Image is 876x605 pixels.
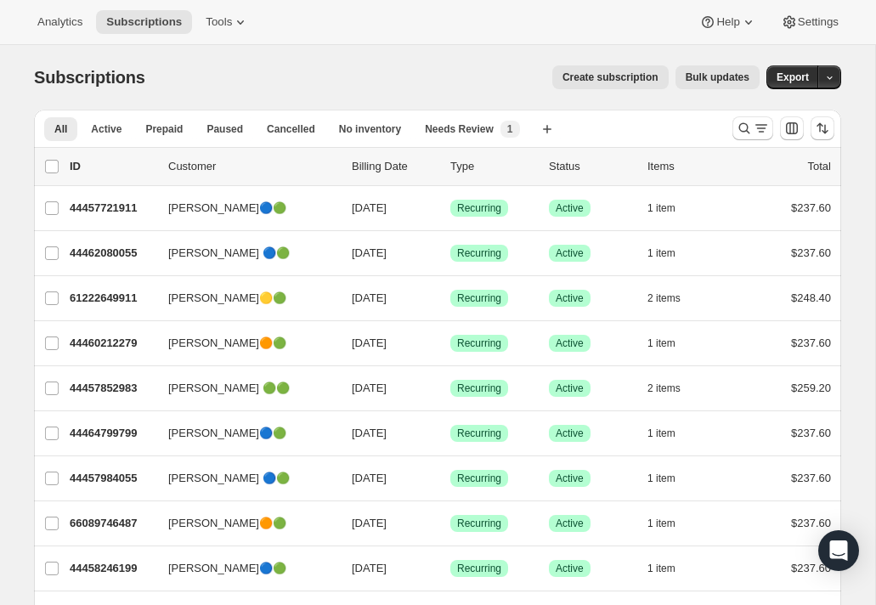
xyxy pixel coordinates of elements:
span: Prepaid [145,122,183,136]
span: Recurring [457,246,501,260]
span: Help [716,15,739,29]
span: $237.60 [791,517,831,529]
div: 66089746487[PERSON_NAME]🟠🟢[DATE]SuccessRecurringSuccessActive1 item$237.60 [70,512,831,535]
span: Recurring [457,201,501,215]
span: [DATE] [352,562,387,574]
div: 44462080055[PERSON_NAME] 🔵🟢[DATE]SuccessRecurringSuccessActive1 item$237.60 [70,241,831,265]
p: 44458246199 [70,560,155,577]
span: Needs Review [425,122,494,136]
span: [DATE] [352,382,387,394]
span: 2 items [647,382,681,395]
button: Settings [771,10,849,34]
span: Paused [206,122,243,136]
span: [DATE] [352,472,387,484]
button: 1 item [647,421,694,445]
button: 1 item [647,241,694,265]
button: [PERSON_NAME]🟡🟢 [158,285,328,312]
p: Total [808,158,831,175]
button: [PERSON_NAME]🔵🟢 [158,555,328,582]
button: Export [766,65,819,89]
p: Status [549,158,634,175]
span: Recurring [457,517,501,530]
span: $237.60 [791,336,831,349]
span: Active [556,427,584,440]
button: 1 item [647,331,694,355]
span: Recurring [457,427,501,440]
span: 1 item [647,517,675,530]
div: 44460212279[PERSON_NAME]🟠🟢[DATE]SuccessRecurringSuccessActive1 item$237.60 [70,331,831,355]
span: [DATE] [352,246,387,259]
p: 61222649911 [70,290,155,307]
span: Cancelled [267,122,315,136]
span: [PERSON_NAME]🔵🟢 [168,200,286,217]
p: 44460212279 [70,335,155,352]
div: 44464799799[PERSON_NAME]🔵🟢[DATE]SuccessRecurringSuccessActive1 item$237.60 [70,421,831,445]
button: 2 items [647,286,699,310]
p: Billing Date [352,158,437,175]
span: [PERSON_NAME]🔵🟢 [168,560,286,577]
span: 1 item [647,201,675,215]
span: Subscriptions [106,15,182,29]
span: [PERSON_NAME]🟠🟢 [168,515,286,532]
span: Export [777,71,809,84]
button: Analytics [27,10,93,34]
span: All [54,122,67,136]
button: Subscriptions [96,10,192,34]
span: [DATE] [352,427,387,439]
p: Customer [168,158,338,175]
span: Tools [206,15,232,29]
div: 44457984055[PERSON_NAME] 🔵🟢[DATE]SuccessRecurringSuccessActive1 item$237.60 [70,466,831,490]
span: Active [556,246,584,260]
button: [PERSON_NAME]🟠🟢 [158,330,328,357]
span: $237.60 [791,562,831,574]
span: Analytics [37,15,82,29]
span: Active [556,382,584,395]
button: Help [689,10,766,34]
span: [PERSON_NAME]🔵🟢 [168,425,286,442]
div: IDCustomerBilling DateTypeStatusItemsTotal [70,158,831,175]
span: Recurring [457,291,501,305]
span: [DATE] [352,291,387,304]
span: Active [556,291,584,305]
span: [DATE] [352,201,387,214]
span: Active [91,122,122,136]
button: Create subscription [552,65,669,89]
button: 1 item [647,557,694,580]
span: 1 item [647,246,675,260]
span: 1 item [647,562,675,575]
button: Sort the results [811,116,834,140]
span: [DATE] [352,517,387,529]
span: $237.60 [791,246,831,259]
span: Bulk updates [686,71,749,84]
div: Items [647,158,732,175]
p: 44457984055 [70,470,155,487]
span: Recurring [457,562,501,575]
div: Open Intercom Messenger [818,530,859,571]
div: 61222649911[PERSON_NAME]🟡🟢[DATE]SuccessRecurringSuccessActive2 items$248.40 [70,286,831,310]
span: 1 [507,122,513,136]
span: $237.60 [791,472,831,484]
span: Active [556,336,584,350]
div: 44457721911[PERSON_NAME]🔵🟢[DATE]SuccessRecurringSuccessActive1 item$237.60 [70,196,831,220]
button: 1 item [647,466,694,490]
span: Settings [798,15,839,29]
span: Active [556,517,584,530]
span: $237.60 [791,201,831,214]
span: [PERSON_NAME] 🔵🟢 [168,245,290,262]
button: [PERSON_NAME] 🔵🟢 [158,240,328,267]
button: Customize table column order and visibility [780,116,804,140]
div: Type [450,158,535,175]
span: Subscriptions [34,68,145,87]
div: 44458246199[PERSON_NAME]🔵🟢[DATE]SuccessRecurringSuccessActive1 item$237.60 [70,557,831,580]
span: Recurring [457,336,501,350]
span: [DATE] [352,336,387,349]
span: Active [556,201,584,215]
span: No inventory [339,122,401,136]
button: [PERSON_NAME]🔵🟢 [158,420,328,447]
button: Bulk updates [675,65,760,89]
span: [PERSON_NAME] 🔵🟢 [168,470,290,487]
span: [PERSON_NAME]🟠🟢 [168,335,286,352]
span: [PERSON_NAME]🟡🟢 [168,290,286,307]
p: 44462080055 [70,245,155,262]
button: 1 item [647,512,694,535]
